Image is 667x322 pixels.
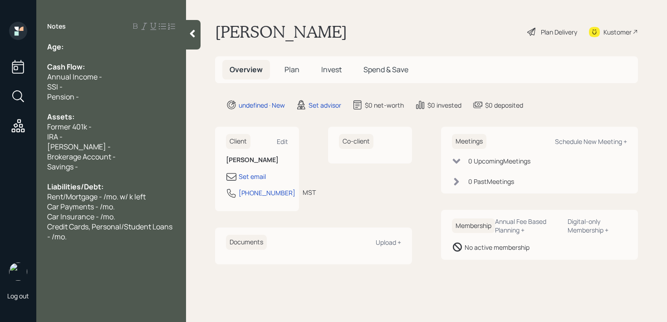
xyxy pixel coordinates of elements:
[9,263,27,281] img: retirable_logo.png
[303,188,316,197] div: MST
[365,100,404,110] div: $0 net-worth
[468,156,530,166] div: 0 Upcoming Meeting s
[226,134,250,149] h6: Client
[47,62,85,72] span: Cash Flow:
[468,177,514,186] div: 0 Past Meeting s
[47,22,66,31] label: Notes
[47,142,111,152] span: [PERSON_NAME] -
[541,27,577,37] div: Plan Delivery
[465,243,530,252] div: No active membership
[239,100,285,110] div: undefined · New
[452,218,495,233] h6: Membership
[239,188,295,198] div: [PHONE_NUMBER]
[7,292,29,300] div: Log out
[603,27,632,37] div: Kustomer
[226,156,288,164] h6: [PERSON_NAME]
[363,64,408,74] span: Spend & Save
[47,122,92,132] span: Former 401k -
[215,22,347,42] h1: [PERSON_NAME]
[452,134,486,149] h6: Meetings
[47,92,79,102] span: Pension -
[239,172,266,181] div: Set email
[47,112,74,122] span: Assets:
[339,134,373,149] h6: Co-client
[495,217,560,234] div: Annual Fee Based Planning +
[277,137,288,146] div: Edit
[555,137,627,146] div: Schedule New Meeting +
[47,192,146,202] span: Rent/Mortgage - /mo. w/ k left
[568,217,627,234] div: Digital-only Membership +
[47,212,115,222] span: Car Insurance - /mo.
[47,152,116,162] span: Brokerage Account -
[47,202,115,212] span: Car Payments - /mo.
[47,162,78,172] span: Savings -
[47,42,64,52] span: Age:
[226,235,267,250] h6: Documents
[47,132,63,142] span: IRA -
[485,100,523,110] div: $0 deposited
[47,182,103,192] span: Liabilities/Debt:
[427,100,461,110] div: $0 invested
[230,64,263,74] span: Overview
[47,82,63,92] span: SSI -
[284,64,299,74] span: Plan
[309,100,341,110] div: Set advisor
[47,222,174,242] span: Credit Cards, Personal/Student Loans - /mo.
[376,238,401,247] div: Upload +
[47,72,102,82] span: Annual Income -
[321,64,342,74] span: Invest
